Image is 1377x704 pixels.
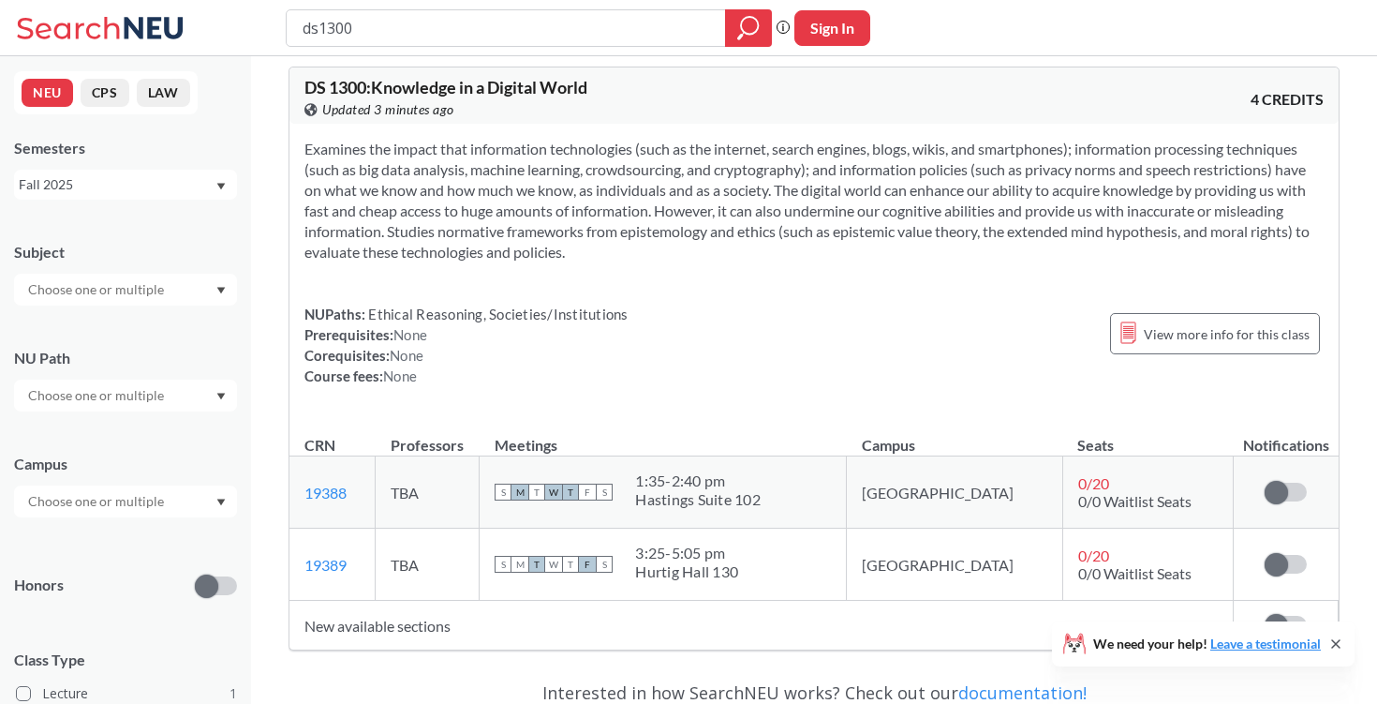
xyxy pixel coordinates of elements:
[958,682,1087,704] a: documentation!
[304,556,347,574] a: 19389
[289,601,1234,651] td: New available sections
[847,416,1063,457] th: Campus
[737,15,760,41] svg: magnifying glass
[14,486,237,517] div: Dropdown arrow
[1251,89,1324,110] span: 4 CREDITS
[14,274,237,306] div: Dropdown arrow
[376,416,480,457] th: Professors
[596,556,613,573] span: S
[81,79,129,107] button: CPS
[1210,636,1321,652] a: Leave a testimonial
[304,484,347,502] a: 19388
[1078,474,1109,492] span: 0 / 20
[847,529,1063,601] td: [GEOGRAPHIC_DATA]
[390,347,423,364] span: None
[579,484,596,501] span: F
[480,416,847,457] th: Meetings
[322,99,454,120] span: Updated 3 minutes ago
[376,457,480,529] td: TBA
[14,454,237,474] div: Campus
[545,556,562,573] span: W
[1078,564,1192,582] span: 0/0 Waitlist Seats
[22,79,73,107] button: NEU
[635,562,738,581] div: Hurtig Hall 130
[229,683,237,704] span: 1
[376,529,480,601] td: TBA
[1144,322,1310,346] span: View more info for this class
[511,484,528,501] span: M
[14,138,237,158] div: Semesters
[545,484,562,501] span: W
[383,367,417,384] span: None
[14,650,237,670] span: Class Type
[725,9,772,47] div: magnifying glass
[19,278,176,301] input: Choose one or multiple
[304,77,587,97] span: DS 1300 : Knowledge in a Digital World
[393,326,427,343] span: None
[635,472,761,490] div: 1:35 - 2:40 pm
[635,544,738,562] div: 3:25 - 5:05 pm
[365,306,629,322] span: Ethical Reasoning, Societies/Institutions
[14,380,237,412] div: Dropdown arrow
[137,79,190,107] button: LAW
[528,484,545,501] span: T
[304,304,629,386] div: NUPaths: Prerequisites: Corequisites: Course fees:
[216,393,226,400] svg: Dropdown arrow
[216,183,226,190] svg: Dropdown arrow
[19,174,215,195] div: Fall 2025
[511,556,528,573] span: M
[528,556,545,573] span: T
[14,348,237,368] div: NU Path
[216,287,226,294] svg: Dropdown arrow
[635,490,761,509] div: Hastings Suite 102
[495,484,511,501] span: S
[794,10,870,46] button: Sign In
[304,139,1324,262] section: Examines the impact that information technologies (such as the internet, search engines, blogs, w...
[1078,492,1192,510] span: 0/0 Waitlist Seats
[14,575,64,596] p: Honors
[19,384,176,407] input: Choose one or multiple
[562,484,579,501] span: T
[1078,547,1109,564] span: 0 / 20
[304,435,335,456] div: CRN
[301,12,712,44] input: Class, professor, course number, "phrase"
[1234,416,1339,457] th: Notifications
[562,556,579,573] span: T
[579,556,596,573] span: F
[495,556,511,573] span: S
[1093,637,1321,651] span: We need your help!
[847,457,1063,529] td: [GEOGRAPHIC_DATA]
[19,490,176,513] input: Choose one or multiple
[14,170,237,200] div: Fall 2025Dropdown arrow
[216,499,226,506] svg: Dropdown arrow
[1062,416,1233,457] th: Seats
[596,484,613,501] span: S
[14,242,237,262] div: Subject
